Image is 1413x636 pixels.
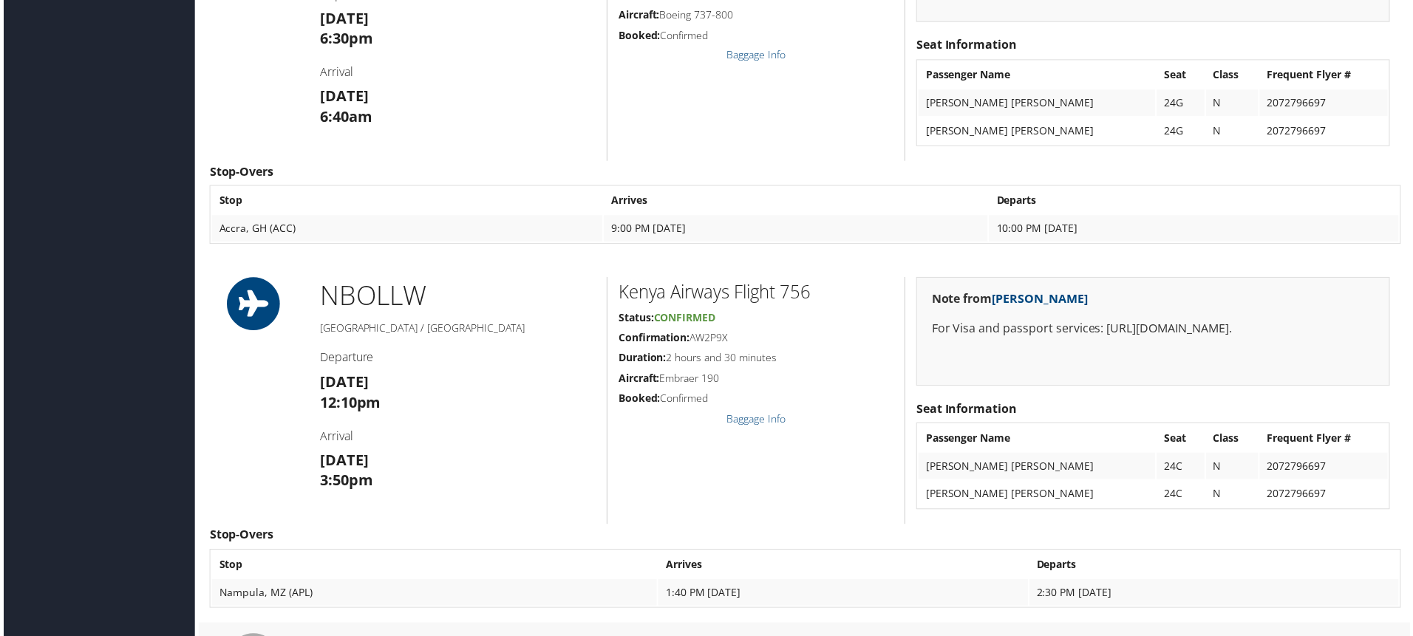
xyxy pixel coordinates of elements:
h4: Arrival [318,64,595,81]
td: 9:00 PM [DATE] [603,216,989,243]
strong: [DATE] [318,8,367,28]
td: 1:40 PM [DATE] [658,582,1029,609]
strong: 12:10pm [318,394,379,414]
h5: Boeing 737-800 [618,7,894,22]
td: 2:30 PM [DATE] [1031,582,1402,609]
td: 10:00 PM [DATE] [990,216,1402,243]
th: Passenger Name [919,62,1157,89]
strong: [DATE] [318,452,367,472]
strong: [DATE] [318,374,367,394]
td: 24G [1159,118,1207,145]
h5: Confirmed [618,393,894,408]
th: Departs [1031,554,1402,581]
a: [PERSON_NAME] [993,292,1089,308]
td: 24G [1159,90,1207,117]
td: [PERSON_NAME] [PERSON_NAME] [919,483,1157,510]
td: N [1208,118,1261,145]
th: Seat [1159,427,1207,454]
th: Arrives [603,188,989,215]
td: 24C [1159,455,1207,482]
a: Baggage Info [726,414,786,428]
td: [PERSON_NAME] [PERSON_NAME] [919,90,1157,117]
h4: Departure [318,351,595,367]
th: Frequent Flyer # [1262,62,1391,89]
h2: Kenya Airways Flight 756 [618,281,894,306]
strong: [DATE] [318,86,367,106]
td: N [1208,483,1261,510]
a: Baggage Info [726,48,786,62]
th: Seat [1159,62,1207,89]
h5: Confirmed [618,28,894,43]
td: [PERSON_NAME] [PERSON_NAME] [919,455,1157,482]
th: Departs [990,188,1402,215]
strong: 3:50pm [318,473,371,493]
strong: Stop-Overs [207,164,271,180]
strong: Duration: [618,352,666,366]
h5: 2 hours and 30 minutes [618,352,894,367]
strong: Stop-Overs [207,529,271,545]
h4: Arrival [318,430,595,446]
td: [PERSON_NAME] [PERSON_NAME] [919,118,1157,145]
td: 24C [1159,483,1207,510]
h5: AW2P9X [618,332,894,347]
strong: Note from [933,292,1089,308]
h5: Embraer 190 [618,373,894,388]
strong: 6:30pm [318,29,371,49]
td: 2072796697 [1262,118,1391,145]
span: Confirmed [653,312,715,326]
th: Frequent Flyer # [1262,427,1391,454]
strong: Booked: [618,28,660,42]
p: For Visa and passport services: [URL][DOMAIN_NAME]. [933,321,1378,340]
strong: Booked: [618,393,660,407]
th: Stop [209,554,656,581]
strong: Aircraft: [618,7,659,21]
th: Passenger Name [919,427,1157,454]
strong: Status: [618,312,653,326]
td: N [1208,90,1261,117]
td: Nampula, MZ (APL) [209,582,656,609]
strong: Seat Information [917,403,1018,419]
h5: [GEOGRAPHIC_DATA] / [GEOGRAPHIC_DATA] [318,322,595,337]
strong: Aircraft: [618,373,659,387]
td: 2072796697 [1262,455,1391,482]
th: Class [1208,62,1261,89]
th: Arrives [658,554,1029,581]
h1: NBO LLW [318,278,595,315]
td: 2072796697 [1262,90,1391,117]
th: Class [1208,427,1261,454]
td: 2072796697 [1262,483,1391,510]
td: N [1208,455,1261,482]
strong: Confirmation: [618,332,690,346]
strong: 6:40am [318,107,370,127]
th: Stop [209,188,602,215]
strong: Seat Information [917,37,1018,53]
td: Accra, GH (ACC) [209,216,602,243]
